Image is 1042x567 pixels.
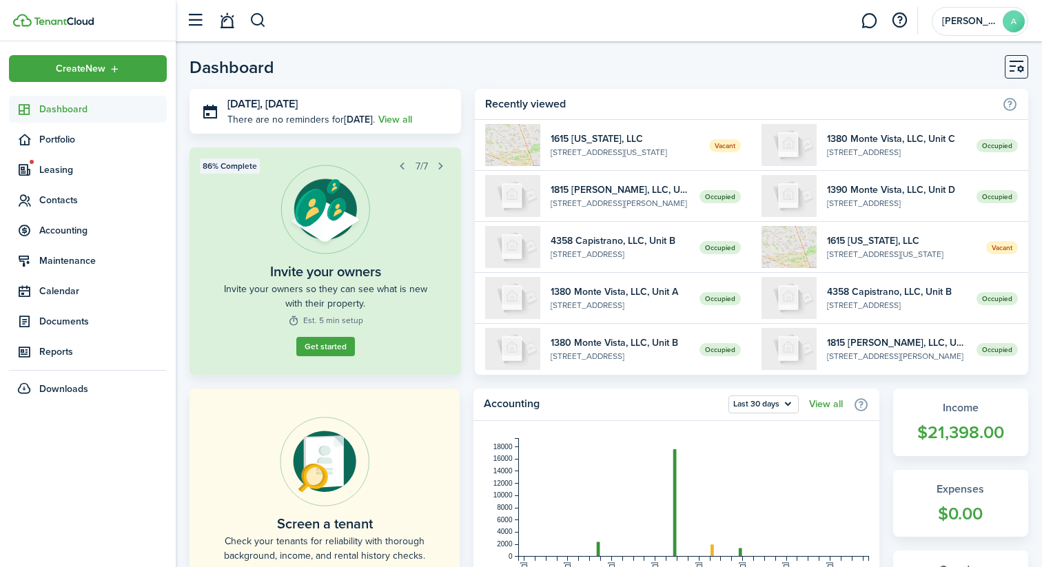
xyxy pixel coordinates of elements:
[13,14,32,27] img: TenantCloud
[288,314,363,327] widget-step-time: Est. 5 min setup
[214,3,240,39] a: Notifications
[827,299,966,311] widget-list-item-description: [STREET_ADDRESS]
[977,292,1018,305] span: Occupied
[893,389,1028,456] a: Income$21,398.00
[699,343,741,356] span: Occupied
[551,248,690,260] widget-list-item-description: [STREET_ADDRESS]
[893,470,1028,537] a: Expenses$0.00
[699,190,741,203] span: Occupied
[378,112,412,127] a: View all
[34,17,94,25] img: TenantCloud
[39,314,167,329] span: Documents
[762,124,817,166] img: C
[485,124,540,166] img: 1
[39,344,167,359] span: Reports
[551,146,699,158] widget-list-item-description: [STREET_ADDRESS][US_STATE]
[280,417,369,506] img: Online payments
[227,112,375,127] p: There are no reminders for .
[39,254,167,268] span: Maintenance
[344,112,373,127] b: [DATE]
[551,197,690,209] widget-list-item-description: [STREET_ADDRESS][PERSON_NAME]
[762,277,817,319] img: B
[296,337,355,356] button: Get started
[709,139,741,152] span: Vacant
[551,350,690,362] widget-list-item-description: [STREET_ADDRESS]
[498,504,513,511] tspan: 8000
[509,553,513,560] tspan: 0
[728,395,799,413] button: Last 30 days
[431,156,451,176] button: Next step
[190,59,274,76] header-page-title: Dashboard
[986,241,1018,254] span: Vacant
[699,292,741,305] span: Occupied
[809,399,843,410] a: View all
[227,96,451,113] h3: [DATE], [DATE]
[493,480,513,487] tspan: 12000
[9,96,167,123] a: Dashboard
[416,159,428,174] span: 7/7
[827,183,966,197] widget-list-item-title: 1390 Monte Vista, LLC, Unit D
[249,9,267,32] button: Search
[551,132,699,146] widget-list-item-title: 1615 [US_STATE], LLC
[39,193,167,207] span: Contacts
[762,226,817,268] img: 1
[762,175,817,217] img: D
[827,146,966,158] widget-list-item-description: [STREET_ADDRESS]
[485,277,540,319] img: A
[493,443,513,451] tspan: 18000
[551,285,690,299] widget-list-item-title: 1380 Monte Vista, LLC, Unit A
[9,338,167,365] a: Reports
[977,190,1018,203] span: Occupied
[270,261,381,282] widget-step-title: Invite your owners
[203,160,257,172] span: 86% Complete
[56,64,105,74] span: Create New
[827,285,966,299] widget-list-item-title: 4358 Capistrano, LLC, Unit B
[39,223,167,238] span: Accounting
[827,132,966,146] widget-list-item-title: 1380 Monte Vista, LLC, Unit C
[485,175,540,217] img: A
[827,248,976,260] widget-list-item-description: [STREET_ADDRESS][US_STATE]
[39,163,167,177] span: Leasing
[221,534,429,563] home-placeholder-description: Check your tenants for reliability with thorough background, income, and rental history checks.
[827,336,966,350] widget-list-item-title: 1815 [PERSON_NAME], LLC, Unit A
[827,197,966,209] widget-list-item-description: [STREET_ADDRESS]
[728,395,799,413] button: Open menu
[9,55,167,82] button: Open menu
[977,139,1018,152] span: Occupied
[551,299,690,311] widget-list-item-description: [STREET_ADDRESS]
[907,420,1014,446] widget-stats-count: $21,398.00
[827,350,966,362] widget-list-item-description: [STREET_ADDRESS][PERSON_NAME]
[977,343,1018,356] span: Occupied
[907,501,1014,527] widget-stats-count: $0.00
[498,540,513,548] tspan: 2000
[39,132,167,147] span: Portfolio
[888,9,911,32] button: Open resource center
[907,481,1014,497] widget-stats-title: Expenses
[1005,55,1028,79] button: Customise
[280,165,370,254] img: Owner
[493,491,513,499] tspan: 10000
[907,400,1014,416] widget-stats-title: Income
[551,336,690,350] widget-list-item-title: 1380 Monte Vista, LLC, Unit B
[493,467,513,475] tspan: 14000
[182,8,208,34] button: Open sidebar
[39,284,167,298] span: Calendar
[856,3,882,39] a: Messaging
[39,382,88,396] span: Downloads
[484,395,722,413] home-widget-title: Accounting
[221,282,430,311] widget-step-description: Invite your owners so they can see what is new with their property.
[493,455,513,462] tspan: 16000
[1003,10,1025,32] avatar-text: A
[485,328,540,370] img: B
[498,528,513,535] tspan: 4000
[762,328,817,370] img: A
[551,183,690,197] widget-list-item-title: 1815 [PERSON_NAME], LLC, Unit A
[277,513,373,534] home-placeholder-title: Screen a tenant
[942,17,997,26] span: Adrian
[485,96,995,112] home-widget-title: Recently viewed
[827,234,976,248] widget-list-item-title: 1615 [US_STATE], LLC
[39,102,167,116] span: Dashboard
[498,516,513,524] tspan: 6000
[393,156,412,176] button: Prev step
[485,226,540,268] img: B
